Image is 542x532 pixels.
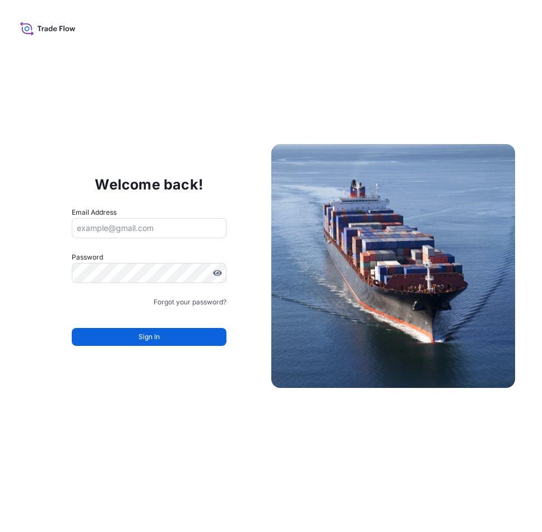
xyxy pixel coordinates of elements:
[95,175,203,193] p: Welcome back!
[72,328,226,346] button: Sign In
[72,218,226,238] input: example@gmail.com
[213,269,222,277] button: Show password
[154,297,226,308] a: Forgot your password?
[72,207,117,218] label: Email Address
[72,252,226,263] label: Password
[271,144,516,388] img: Ship illustration
[138,331,160,343] span: Sign In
